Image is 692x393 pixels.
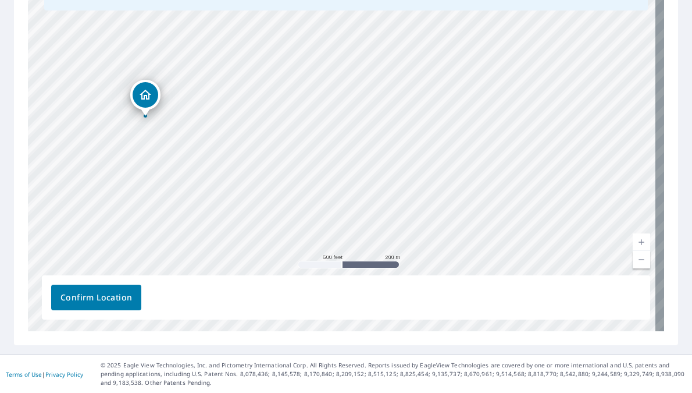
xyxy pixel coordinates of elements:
[130,80,160,116] div: Dropped pin, building 1, Residential property, 65195 Highway 1058 Roseland, LA 70456
[60,291,132,305] span: Confirm Location
[51,285,141,310] button: Confirm Location
[6,371,83,378] p: |
[633,251,650,268] a: Current Level 16, Zoom Out
[633,233,650,251] a: Current Level 16, Zoom In
[6,370,42,378] a: Terms of Use
[101,361,686,387] p: © 2025 Eagle View Technologies, Inc. and Pictometry International Corp. All Rights Reserved. Repo...
[45,370,83,378] a: Privacy Policy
